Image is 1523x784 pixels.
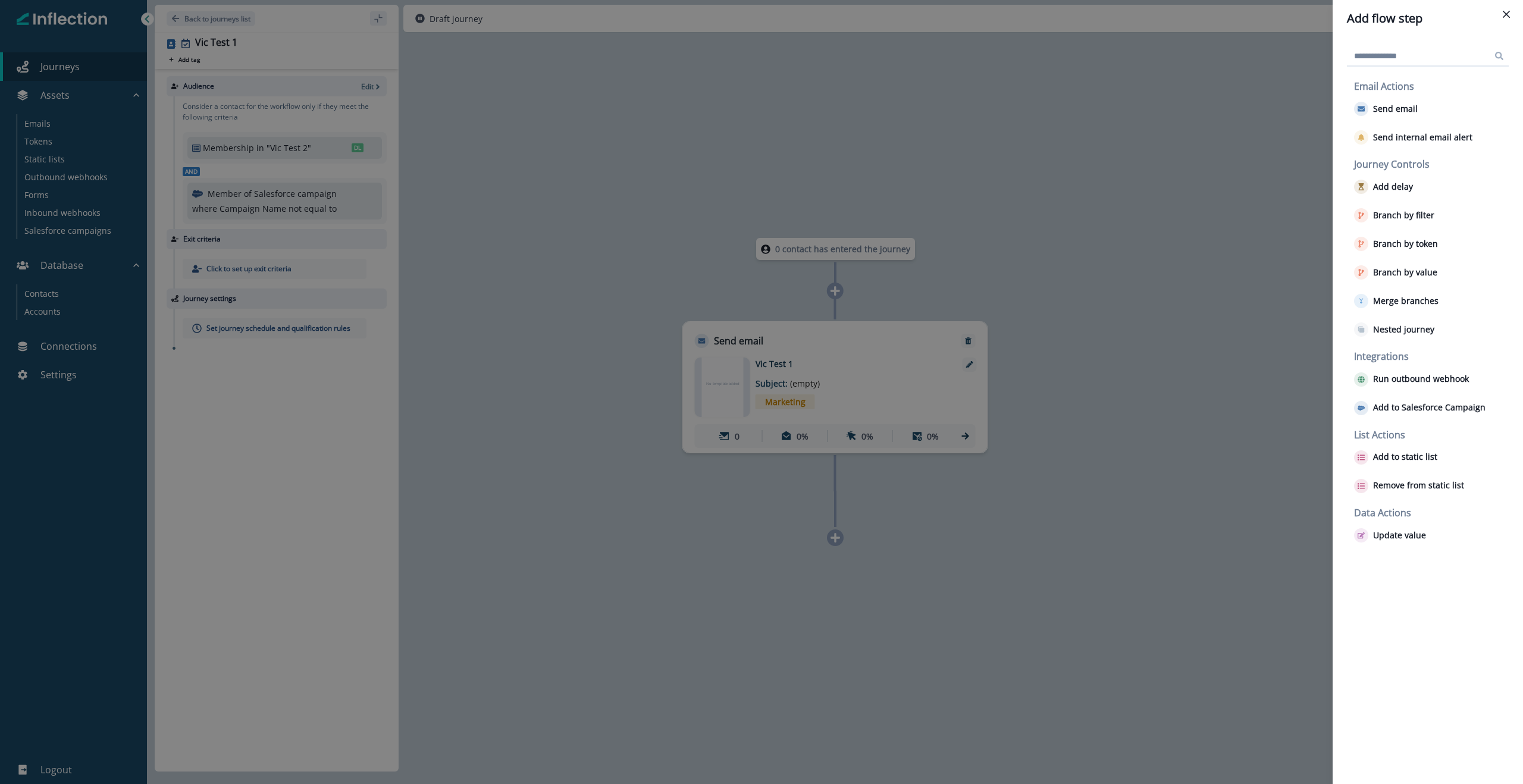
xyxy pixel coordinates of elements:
[1354,81,1509,92] h2: Email Actions
[1373,531,1426,541] p: Update value
[1354,208,1434,222] button: Branch by filter
[1373,239,1438,249] p: Branch by token
[1373,296,1439,306] p: Merge branches
[1354,351,1509,362] h2: Integrations
[1354,180,1413,194] button: Add delay
[1354,401,1486,415] button: Add to Salesforce Campaign
[1347,10,1509,27] div: Add flow step
[1373,452,1437,462] p: Add to static list
[1354,159,1509,170] h2: Journey Controls
[1373,374,1469,384] p: Run outbound webhook
[1373,481,1464,491] p: Remove from static list
[1373,325,1434,335] p: Nested journey
[1354,450,1437,465] button: Add to static list
[1354,265,1437,280] button: Branch by value
[1373,133,1472,143] p: Send internal email alert
[1354,130,1472,145] button: Send internal email alert
[1373,104,1418,114] p: Send email
[1354,237,1438,251] button: Branch by token
[1497,5,1516,24] button: Close
[1354,102,1418,116] button: Send email
[1354,429,1509,441] h2: List Actions
[1354,294,1439,308] button: Merge branches
[1354,322,1434,337] button: Nested journey
[1373,268,1437,278] p: Branch by value
[1373,403,1486,413] p: Add to Salesforce Campaign
[1373,182,1413,192] p: Add delay
[1354,528,1426,542] button: Update value
[1354,507,1509,519] h2: Data Actions
[1354,372,1469,387] button: Run outbound webhook
[1354,479,1464,493] button: Remove from static list
[1373,211,1434,221] p: Branch by filter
